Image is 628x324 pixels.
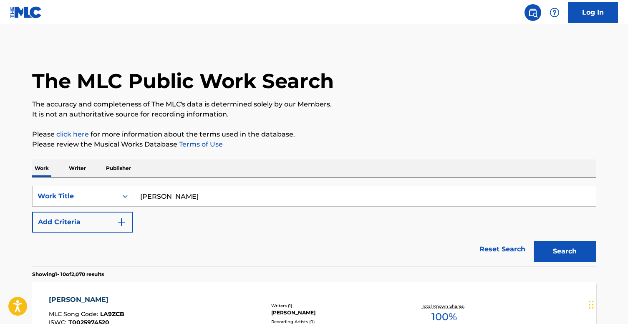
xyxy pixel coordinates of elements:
[116,217,126,227] img: 9d2ae6d4665cec9f34b9.svg
[271,309,397,316] div: [PERSON_NAME]
[32,139,596,149] p: Please review the Musical Works Database
[32,99,596,109] p: The accuracy and completeness of The MLC's data is determined solely by our Members.
[103,159,134,177] p: Publisher
[32,212,133,233] button: Add Criteria
[32,186,596,266] form: Search Form
[32,129,596,139] p: Please for more information about the terms used in the database.
[525,4,541,21] a: Public Search
[38,191,113,201] div: Work Title
[32,68,334,94] h1: The MLC Public Work Search
[422,303,467,309] p: Total Known Shares:
[32,109,596,119] p: It is not an authoritative source for recording information.
[589,292,594,317] div: Drag
[271,303,397,309] div: Writers ( 1 )
[568,2,618,23] a: Log In
[546,4,563,21] div: Help
[32,159,51,177] p: Work
[550,8,560,18] img: help
[475,240,530,258] a: Reset Search
[32,271,104,278] p: Showing 1 - 10 of 2,070 results
[177,140,223,148] a: Terms of Use
[534,241,596,262] button: Search
[49,295,124,305] div: [PERSON_NAME]
[66,159,88,177] p: Writer
[586,284,628,324] iframe: Chat Widget
[100,310,124,318] span: LA9ZCB
[49,310,100,318] span: MLC Song Code :
[528,8,538,18] img: search
[56,130,89,138] a: click here
[10,6,42,18] img: MLC Logo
